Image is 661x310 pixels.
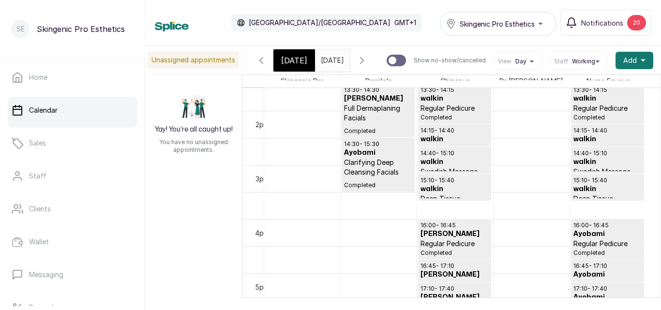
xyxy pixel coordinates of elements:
[585,75,631,87] span: Nurse Favour
[573,149,642,157] p: 14:40 - 15:10
[421,157,489,167] h3: walkin
[16,24,25,34] p: SE
[421,285,489,293] p: 17:10 - 17:40
[572,58,595,65] span: Working
[573,270,642,280] h3: Ayobami
[421,249,489,257] p: Completed
[554,58,603,65] button: StaffWorking
[394,18,416,28] p: GMT+1
[29,138,46,148] p: Sales
[581,18,623,28] span: Notifications
[421,293,489,302] h3: [PERSON_NAME]
[497,75,565,87] span: Dr [PERSON_NAME]
[498,58,511,65] span: View
[498,58,538,65] button: ViewDay
[344,94,412,103] h3: [PERSON_NAME]
[623,56,637,65] span: Add
[573,249,642,257] p: Completed
[155,125,233,134] h2: Yay! You’re all caught up!
[421,113,489,121] p: Completed
[8,130,137,157] a: Sales
[344,86,412,94] p: 13:30 - 14:30
[421,270,489,280] h3: [PERSON_NAME]
[421,149,489,157] p: 14:40 - 15:10
[29,73,47,82] p: Home
[254,174,271,184] div: 3pm
[29,237,49,247] p: Wallet
[573,113,642,121] p: Completed
[573,239,642,249] p: Regular Pedicure
[554,58,568,65] span: Staff
[421,229,489,239] h3: [PERSON_NAME]
[363,75,394,87] span: Damilola
[573,184,642,194] h3: walkin
[8,97,137,124] a: Calendar
[344,158,412,177] p: Clarifying Deep Cleansing Facials
[279,75,326,87] span: Skingenic Pro
[8,228,137,255] a: Wallet
[573,127,642,134] p: 14:15 - 14:40
[438,75,472,87] span: Chinenye
[560,10,651,36] button: Notifications20
[627,15,646,30] div: 20
[344,177,412,189] p: Completed
[616,52,653,69] button: Add
[573,177,642,184] p: 15:10 - 15:40
[573,194,642,233] p: Deep Tissue Massage - 30 mins Deep Tissue Massage
[440,12,556,36] button: Skingenic Pro Esthetics
[421,184,489,194] h3: walkin
[573,86,642,94] p: 13:30 - 14:15
[573,103,642,113] p: Regular Pedicure
[421,221,489,229] p: 16:00 - 16:45
[37,23,125,35] p: Skingenic Pro Esthetics
[421,262,489,270] p: 16:45 - 17:10
[573,262,642,270] p: 16:45 - 17:10
[421,177,489,184] p: 15:10 - 15:40
[421,167,489,196] p: Swedish Massage - 30 Mins Swedish Massage
[573,229,642,239] h3: Ayobami
[273,49,315,72] div: [DATE]
[8,64,137,91] a: Home
[344,103,412,123] p: Full Dermaplaning Facials
[8,162,137,190] a: Staff
[148,51,239,69] p: Unassigned appointments
[573,157,642,167] h3: walkin
[281,55,307,66] span: [DATE]
[421,134,489,144] h3: walkin
[460,19,535,29] span: Skingenic Pro Esthetics
[29,171,46,181] p: Staff
[8,195,137,222] a: Clients
[344,123,412,135] p: Completed
[573,167,642,196] p: Swedish Massage - 30 Mins Swedish Massage
[29,270,63,280] p: Messaging
[421,194,489,233] p: Deep Tissue Massage - 30 mins Deep Tissue Massage
[573,94,642,103] h3: walkin
[344,148,412,158] h3: Ayobami
[344,140,412,148] p: 14:30 - 15:30
[414,57,486,64] p: Show no-show/cancelled
[29,105,58,115] p: Calendar
[515,58,526,65] span: Day
[573,134,642,144] h3: walkin
[8,261,137,288] a: Messaging
[421,239,489,249] p: Regular Pedicure
[254,119,271,130] div: 2pm
[249,18,391,28] p: [GEOGRAPHIC_DATA]/[GEOGRAPHIC_DATA]
[29,204,51,214] p: Clients
[421,103,489,113] p: Regular Pedicure
[253,282,271,292] div: 5pm
[573,285,642,293] p: 17:10 - 17:40
[151,138,236,154] p: You have no unassigned appointments.
[253,228,271,238] div: 4pm
[573,221,642,229] p: 16:00 - 16:45
[573,293,642,302] h3: Ayobami
[421,127,489,134] p: 14:15 - 14:40
[421,94,489,103] h3: walkin
[421,86,489,94] p: 13:30 - 14:15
